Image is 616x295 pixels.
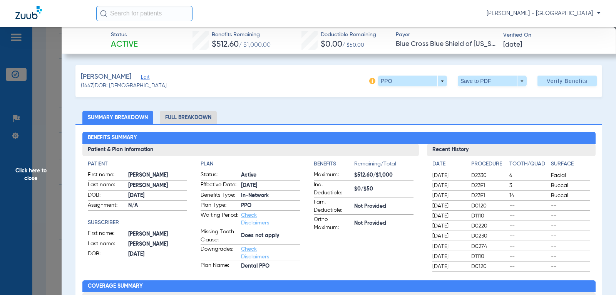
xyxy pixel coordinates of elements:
[321,40,342,49] span: $0.00
[551,263,590,270] span: --
[432,192,465,199] span: [DATE]
[551,253,590,260] span: --
[369,78,375,84] img: info-icon
[314,160,354,168] h4: Benefits
[487,10,601,17] span: [PERSON_NAME] - [GEOGRAPHIC_DATA]
[128,230,187,238] span: [PERSON_NAME]
[471,160,506,171] app-breakdown-title: Procedure
[509,182,548,189] span: 3
[201,191,238,201] span: Benefits Type:
[509,253,548,260] span: --
[432,253,465,260] span: [DATE]
[81,82,167,90] span: (1447) DOB: [DEMOGRAPHIC_DATA]
[321,31,376,39] span: Deductible Remaining
[471,192,506,199] span: D2391
[471,222,506,230] span: D0220
[82,144,419,156] h3: Patient & Plan Information
[128,240,187,248] span: [PERSON_NAME]
[354,219,413,228] span: Not Provided
[471,182,506,189] span: D2391
[471,202,506,210] span: D0120
[432,222,465,230] span: [DATE]
[537,76,597,86] button: Verify Benefits
[201,181,238,190] span: Effective Date:
[432,243,465,250] span: [DATE]
[551,243,590,250] span: --
[354,185,413,193] span: $0/$50
[503,31,604,39] span: Verified On
[509,222,548,230] span: --
[314,181,352,197] span: Ind. Deductible:
[471,263,506,270] span: D0120
[88,229,126,239] span: First name:
[212,31,271,39] span: Benefits Remaining
[160,111,217,124] li: Full Breakdown
[201,160,300,168] h4: Plan
[396,31,496,39] span: Payer
[471,212,506,220] span: D1110
[141,74,148,82] span: Edit
[432,202,465,210] span: [DATE]
[354,202,413,211] span: Not Provided
[432,182,465,189] span: [DATE]
[551,192,590,199] span: Buccal
[551,182,590,189] span: Buccal
[354,171,413,179] span: $512.60/$1,000
[509,202,548,210] span: --
[88,181,126,190] span: Last name:
[15,6,42,19] img: Zuub Logo
[241,202,300,210] span: PPO
[82,132,596,144] h2: Benefits Summary
[314,216,352,232] span: Ortho Maximum:
[201,201,238,211] span: Plan Type:
[471,243,506,250] span: D0274
[432,160,465,168] h4: Date
[128,250,187,258] span: [DATE]
[547,78,588,84] span: Verify Benefits
[471,160,506,168] h4: Procedure
[241,192,300,200] span: In-Network
[314,160,354,171] app-breakdown-title: Benefits
[503,40,522,50] span: [DATE]
[509,160,548,171] app-breakdown-title: Tooth/Quad
[342,42,364,48] span: / $50.00
[427,144,595,156] h3: Recent History
[471,172,506,179] span: D2330
[128,171,187,179] span: [PERSON_NAME]
[432,160,465,171] app-breakdown-title: Date
[241,232,300,240] span: Does not apply
[551,222,590,230] span: --
[432,212,465,220] span: [DATE]
[551,202,590,210] span: --
[241,212,269,226] a: Check Disclaimers
[432,263,465,270] span: [DATE]
[96,6,192,21] input: Search for patients
[314,198,352,214] span: Fam. Deductible:
[509,232,548,240] span: --
[88,160,187,168] app-breakdown-title: Patient
[88,240,126,249] span: Last name:
[88,250,126,259] span: DOB:
[509,192,548,199] span: 14
[128,182,187,190] span: [PERSON_NAME]
[509,212,548,220] span: --
[458,76,527,86] button: Save to PDF
[509,243,548,250] span: --
[432,172,465,179] span: [DATE]
[128,192,187,200] span: [DATE]
[111,31,138,39] span: Status
[551,172,590,179] span: Facial
[432,232,465,240] span: [DATE]
[201,211,238,227] span: Waiting Period:
[314,171,352,180] span: Maximum:
[354,160,413,171] span: Remaining/Total
[88,219,187,227] h4: Subscriber
[81,72,131,82] span: [PERSON_NAME]
[88,171,126,180] span: First name:
[212,40,239,49] span: $512.60
[241,182,300,190] span: [DATE]
[551,232,590,240] span: --
[241,171,300,179] span: Active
